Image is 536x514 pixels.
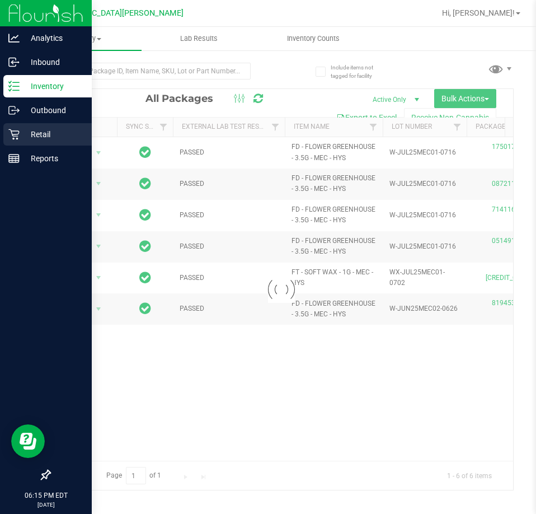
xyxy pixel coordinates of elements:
[331,63,387,80] span: Include items not tagged for facility
[165,34,233,44] span: Lab Results
[8,105,20,116] inline-svg: Outbound
[20,152,87,165] p: Reports
[5,490,87,501] p: 06:15 PM EDT
[20,80,87,93] p: Inventory
[8,153,20,164] inline-svg: Reports
[256,27,371,50] a: Inventory Counts
[20,55,87,69] p: Inbound
[272,34,355,44] span: Inventory Counts
[8,32,20,44] inline-svg: Analytics
[8,57,20,68] inline-svg: Inbound
[442,8,515,17] span: Hi, [PERSON_NAME]!
[20,104,87,117] p: Outbound
[5,501,87,509] p: [DATE]
[8,129,20,140] inline-svg: Retail
[20,31,87,45] p: Analytics
[49,63,251,80] input: Search Package ID, Item Name, SKU, Lot or Part Number...
[45,8,184,18] span: [GEOGRAPHIC_DATA][PERSON_NAME]
[142,27,256,50] a: Lab Results
[11,424,45,458] iframe: Resource center
[8,81,20,92] inline-svg: Inventory
[20,128,87,141] p: Retail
